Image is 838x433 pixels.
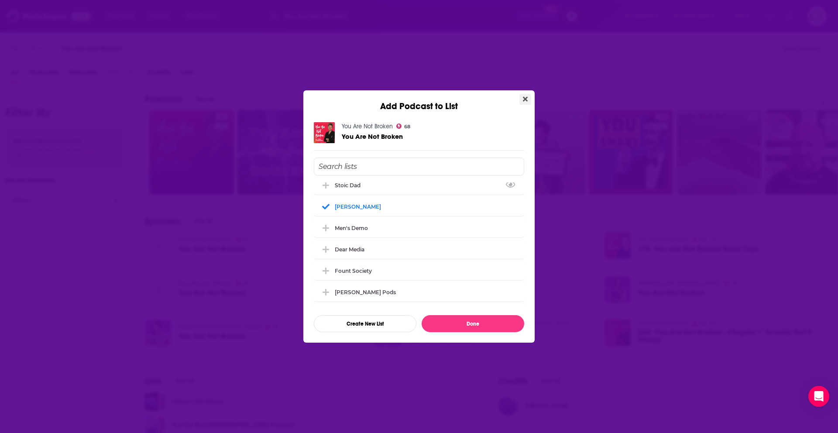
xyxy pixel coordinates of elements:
[335,182,366,189] div: Stoic Dad
[314,197,524,216] div: Chloe
[314,158,524,332] div: Add Podcast To List
[314,282,524,302] div: Melanie Robinson's Pods
[335,268,372,274] div: Fount Society
[342,123,393,130] a: You Are Not Broken
[314,315,416,332] button: Create New List
[335,203,381,210] div: [PERSON_NAME]
[422,315,524,332] button: Done
[519,94,531,105] button: Close
[335,246,364,253] div: Dear Media
[404,125,410,129] span: 68
[314,240,524,259] div: Dear Media
[314,304,524,323] div: Cozy Earth
[314,175,524,195] div: Stoic Dad
[335,289,396,296] div: [PERSON_NAME] Pods
[396,124,410,129] a: 68
[808,386,829,407] div: Open Intercom Messenger
[303,90,535,112] div: Add Podcast to List
[314,218,524,237] div: Men's Demo
[314,261,524,280] div: Fount Society
[342,132,403,141] span: You Are Not Broken
[335,225,368,231] div: Men's Demo
[314,158,524,175] input: Search lists
[342,133,403,140] a: You Are Not Broken
[314,122,335,143] img: You Are Not Broken
[361,187,366,188] button: View Link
